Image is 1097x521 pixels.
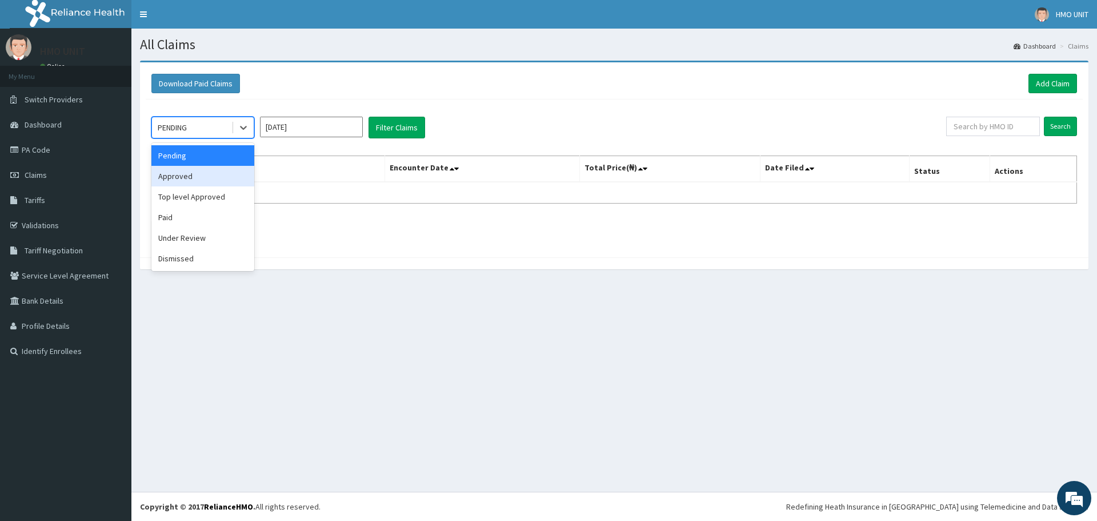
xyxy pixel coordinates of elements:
[151,186,254,207] div: Top level Approved
[1057,41,1088,51] li: Claims
[151,166,254,186] div: Approved
[40,46,85,57] p: HMO UNIT
[152,156,385,182] th: Name
[579,156,760,182] th: Total Price(₦)
[369,117,425,138] button: Filter Claims
[140,37,1088,52] h1: All Claims
[40,62,67,70] a: Online
[25,94,83,105] span: Switch Providers
[25,195,45,205] span: Tariffs
[1028,74,1077,93] a: Add Claim
[1044,117,1077,136] input: Search
[131,492,1097,521] footer: All rights reserved.
[151,228,254,248] div: Under Review
[140,502,255,512] strong: Copyright © 2017 .
[204,502,253,512] a: RelianceHMO
[786,501,1088,512] div: Redefining Heath Insurance in [GEOGRAPHIC_DATA] using Telemedicine and Data Science!
[760,156,909,182] th: Date Filed
[6,34,31,60] img: User Image
[25,120,62,130] span: Dashboard
[260,117,363,137] input: Select Month and Year
[151,207,254,228] div: Paid
[25,170,47,180] span: Claims
[1056,9,1088,19] span: HMO UNIT
[909,156,990,182] th: Status
[151,74,240,93] button: Download Paid Claims
[25,245,83,256] span: Tariff Negotiation
[1014,41,1056,51] a: Dashboard
[151,248,254,269] div: Dismissed
[1035,7,1049,22] img: User Image
[151,145,254,166] div: Pending
[946,117,1040,136] input: Search by HMO ID
[385,156,579,182] th: Encounter Date
[990,156,1076,182] th: Actions
[158,122,187,133] div: PENDING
